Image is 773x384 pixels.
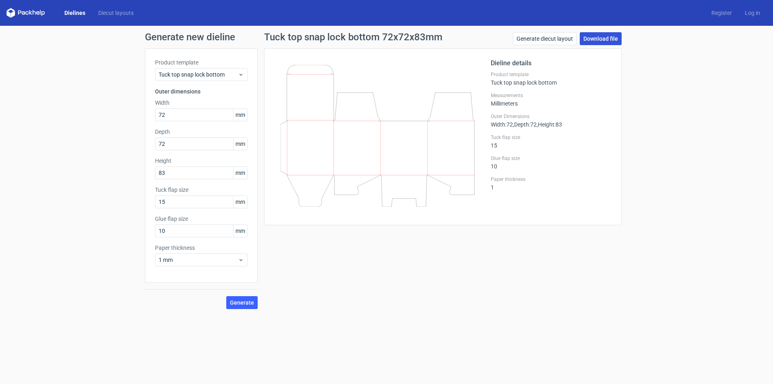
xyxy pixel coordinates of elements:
[155,215,248,223] label: Glue flap size
[233,109,247,121] span: mm
[155,244,248,252] label: Paper thickness
[159,71,238,79] span: Tuck top snap lock bottom
[159,256,238,264] span: 1 mm
[58,9,92,17] a: Dielines
[491,155,612,170] div: 10
[155,128,248,136] label: Depth
[155,87,248,95] h3: Outer dimensions
[233,167,247,179] span: mm
[513,32,577,45] a: Generate diecut layout
[491,134,612,141] label: Tuck flap size
[155,99,248,107] label: Width
[738,9,767,17] a: Log in
[155,58,248,66] label: Product template
[491,71,612,78] label: Product template
[233,225,247,237] span: mm
[145,32,628,42] h1: Generate new dieline
[233,138,247,150] span: mm
[537,121,562,128] span: , Height : 83
[155,157,248,165] label: Height
[580,32,622,45] a: Download file
[92,9,140,17] a: Diecut layouts
[491,155,612,162] label: Glue flap size
[233,196,247,208] span: mm
[491,92,612,107] div: Millimeters
[491,71,612,86] div: Tuck top snap lock bottom
[226,296,258,309] button: Generate
[155,186,248,194] label: Tuck flap size
[264,32,442,42] h1: Tuck top snap lock bottom 72x72x83mm
[491,134,612,149] div: 15
[513,121,537,128] span: , Depth : 72
[705,9,738,17] a: Register
[491,92,612,99] label: Measurements
[230,300,254,305] span: Generate
[491,121,513,128] span: Width : 72
[491,58,612,68] h2: Dieline details
[491,113,612,120] label: Outer Dimensions
[491,176,612,191] div: 1
[491,176,612,183] label: Paper thickness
